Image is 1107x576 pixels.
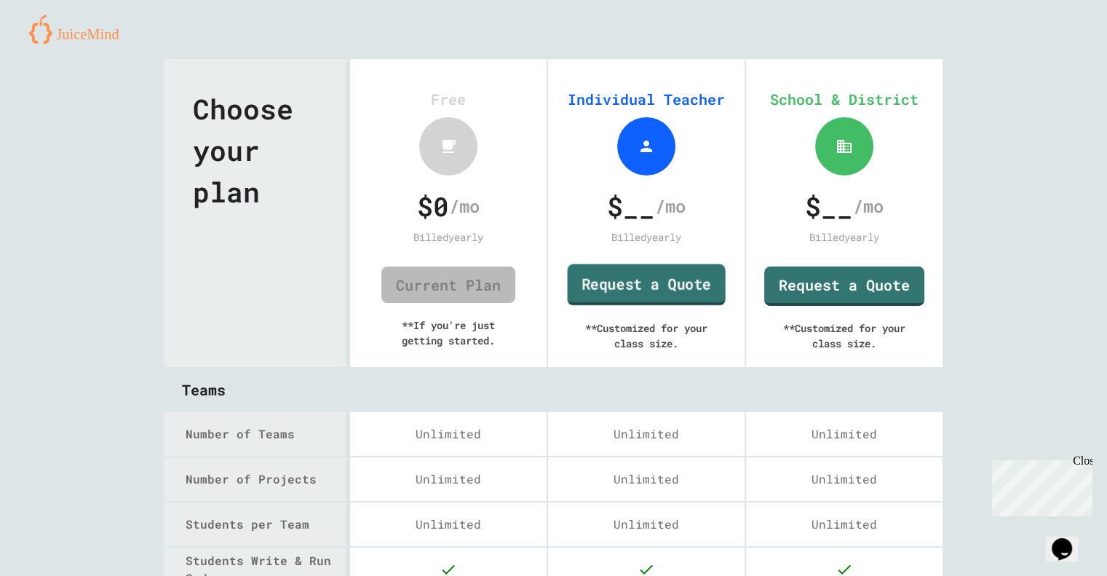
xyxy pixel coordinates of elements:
[567,264,725,306] a: Request a Quote
[746,457,943,501] div: Unlimited
[350,502,547,546] div: Unlimited
[563,229,730,245] div: Billed yearly
[1046,518,1092,561] iframe: chat widget
[29,15,130,44] img: logo-orange.svg
[548,457,745,501] div: Unlimited
[381,267,515,303] a: Current Plan
[563,88,730,110] div: Individual Teacher
[6,6,100,92] div: Chat with us now!Close
[548,502,745,546] div: Unlimited
[365,229,532,245] div: Billed yearly
[186,470,346,488] div: Number of Projects
[365,303,532,363] div: ** If you're just getting started.
[164,368,943,411] div: Teams
[986,454,1092,516] iframe: chat widget
[761,229,928,245] div: Billed yearly
[368,186,528,226] div: /mo
[164,59,346,367] div: Choose your plan
[365,88,532,110] div: Free
[764,186,924,226] div: /mo
[350,457,547,501] div: Unlimited
[746,502,943,546] div: Unlimited
[607,186,655,226] span: $ __
[350,412,547,456] div: Unlimited
[186,516,346,533] div: Students per Team
[566,186,726,226] div: /mo
[761,306,928,366] div: ** Customized for your class size.
[186,425,346,443] div: Number of Teams
[417,186,449,226] span: $ 0
[761,88,928,110] div: School & District
[548,412,745,456] div: Unlimited
[764,267,924,306] a: Request a Quote
[563,306,730,366] div: ** Customized for your class size.
[746,412,943,456] div: Unlimited
[805,186,853,226] span: $ __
